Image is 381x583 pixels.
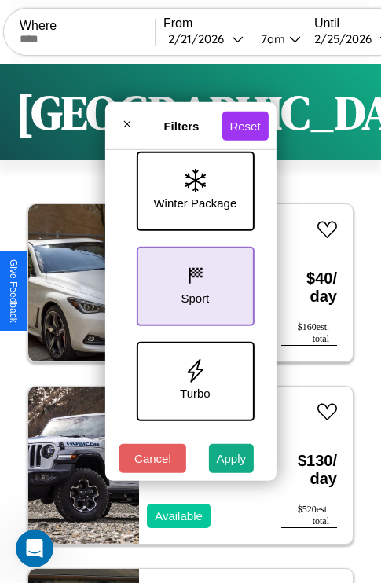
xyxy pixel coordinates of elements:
button: 2/21/2026 [163,31,248,47]
h3: $ 40 / day [281,254,337,321]
div: 2 / 25 / 2026 [314,31,379,46]
div: 7am [253,31,289,46]
button: Apply [209,444,255,473]
div: Give Feedback [8,259,19,323]
label: Where [20,19,155,33]
div: 2 / 21 / 2026 [168,31,232,46]
div: $ 520 est. total [281,504,337,528]
p: Sport [181,288,209,309]
button: Cancel [119,444,186,473]
iframe: Intercom live chat [16,530,53,567]
p: Winter Package [153,192,236,214]
button: 7am [248,31,306,47]
label: From [163,16,306,31]
h4: Filters [141,119,222,132]
p: Available [155,505,203,526]
div: $ 160 est. total [281,321,337,346]
button: Reset [222,111,268,140]
p: Turbo [180,383,211,404]
h3: $ 130 / day [281,436,337,504]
